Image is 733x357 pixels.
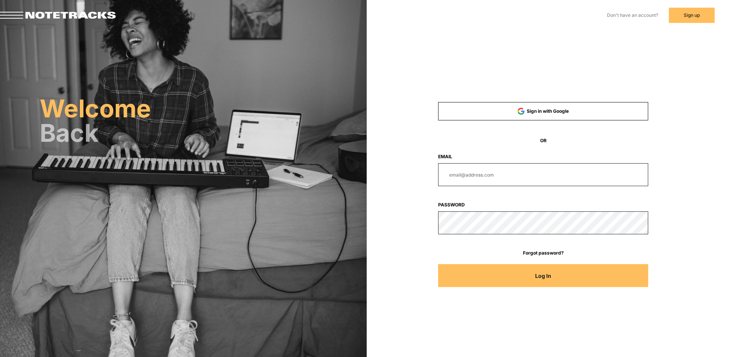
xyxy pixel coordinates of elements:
a: Forgot password? [438,250,648,256]
button: Log In [438,264,648,287]
span: OR [438,137,648,144]
span: Sign in with Google [527,108,569,114]
label: Don't have an account? [607,12,658,19]
h2: Welcome [40,98,367,119]
button: Sign in with Google [438,102,648,120]
h2: Back [40,122,367,144]
label: Email [438,153,648,160]
label: Password [438,201,648,208]
button: Sign up [669,8,715,23]
input: email@address.com [438,163,648,186]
